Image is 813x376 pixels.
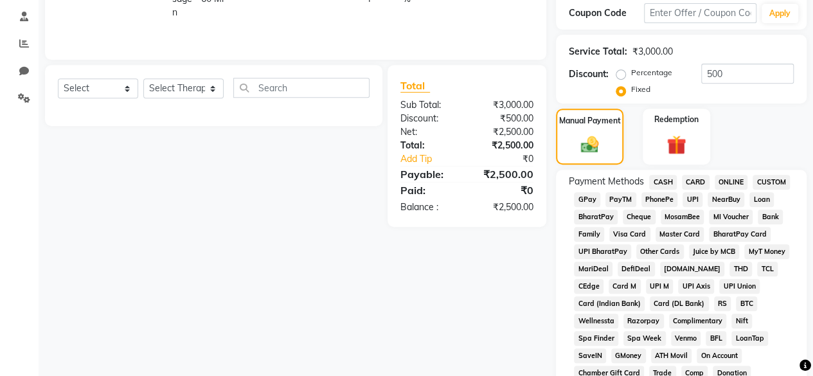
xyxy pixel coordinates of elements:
[661,210,704,224] span: MosamBee
[646,279,674,294] span: UPI M
[574,227,604,242] span: Family
[391,201,467,214] div: Balance :
[391,152,479,166] a: Add Tip
[671,331,701,346] span: Venmo
[400,79,430,93] span: Total
[631,84,650,95] label: Fixed
[678,279,714,294] span: UPI Axis
[467,139,543,152] div: ₹2,500.00
[574,296,645,311] span: Card (Indian Bank)
[708,192,744,207] span: NearBuy
[391,183,467,198] div: Paid:
[709,210,753,224] span: MI Voucher
[669,314,727,328] span: Complimentary
[644,3,756,23] input: Enter Offer / Coupon Code
[479,152,543,166] div: ₹0
[569,45,627,58] div: Service Total:
[574,244,631,259] span: UPI BharatPay
[467,98,543,112] div: ₹3,000.00
[609,227,650,242] span: Visa Card
[574,331,618,346] span: Spa Finder
[391,98,467,112] div: Sub Total:
[559,115,621,127] label: Manual Payment
[574,348,606,363] span: SaveIN
[467,183,543,198] div: ₹0
[715,175,748,190] span: ONLINE
[753,175,790,190] span: CUSTOM
[623,314,664,328] span: Razorpay
[758,210,783,224] span: Bank
[641,192,678,207] span: PhonePe
[661,133,692,157] img: _gift.svg
[575,134,605,155] img: _cash.svg
[574,314,618,328] span: Wellnessta
[467,125,543,139] div: ₹2,500.00
[731,331,768,346] span: LoanTap
[574,279,603,294] span: CEdge
[569,67,609,81] div: Discount:
[631,67,672,78] label: Percentage
[654,114,699,125] label: Redemption
[569,6,644,20] div: Coupon Code
[706,331,726,346] span: BFL
[649,175,677,190] span: CASH
[391,139,467,152] div: Total:
[574,192,600,207] span: GPay
[656,227,704,242] span: Master Card
[729,262,752,276] span: THD
[632,45,673,58] div: ₹3,000.00
[574,210,618,224] span: BharatPay
[650,296,709,311] span: Card (DL Bank)
[467,201,543,214] div: ₹2,500.00
[689,244,740,259] span: Juice by MCB
[391,112,467,125] div: Discount:
[569,175,644,188] span: Payment Methods
[736,296,757,311] span: BTC
[605,192,636,207] span: PayTM
[660,262,725,276] span: [DOMAIN_NAME]
[709,227,771,242] span: BharatPay Card
[762,4,798,23] button: Apply
[611,348,646,363] span: GMoney
[618,262,655,276] span: DefiDeal
[467,166,543,182] div: ₹2,500.00
[757,262,778,276] span: TCL
[574,262,612,276] span: MariDeal
[744,244,789,259] span: MyT Money
[731,314,752,328] span: Nift
[391,166,467,182] div: Payable:
[623,210,656,224] span: Cheque
[623,331,666,346] span: Spa Week
[233,78,370,98] input: Search
[636,244,684,259] span: Other Cards
[391,125,467,139] div: Net:
[719,279,760,294] span: UPI Union
[714,296,731,311] span: RS
[749,192,774,207] span: Loan
[683,192,702,207] span: UPI
[697,348,742,363] span: On Account
[651,348,692,363] span: ATH Movil
[467,112,543,125] div: ₹500.00
[682,175,710,190] span: CARD
[609,279,641,294] span: Card M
